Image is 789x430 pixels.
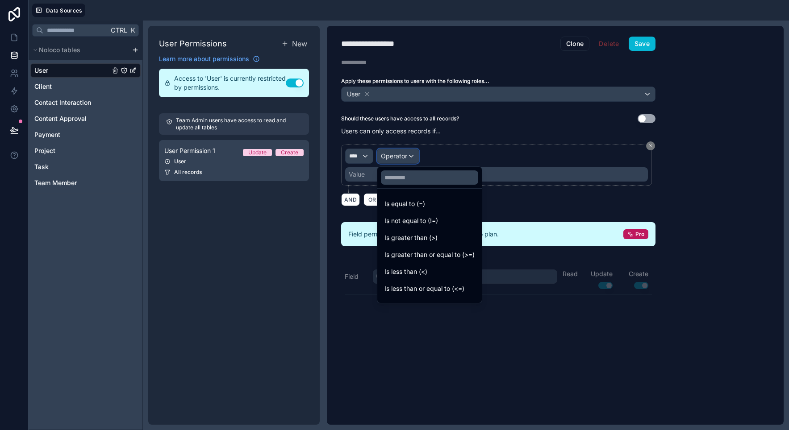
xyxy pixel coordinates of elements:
span: Is greater than (>) [384,232,438,243]
span: Is greater than or equal to (>=) [384,249,475,260]
span: Is equal to (=) [384,198,425,209]
span: Is empty [384,300,410,311]
span: Is not equal to (!=) [384,215,438,226]
span: Is less than (<) [384,266,427,277]
span: Is less than or equal to (<=) [384,283,464,294]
